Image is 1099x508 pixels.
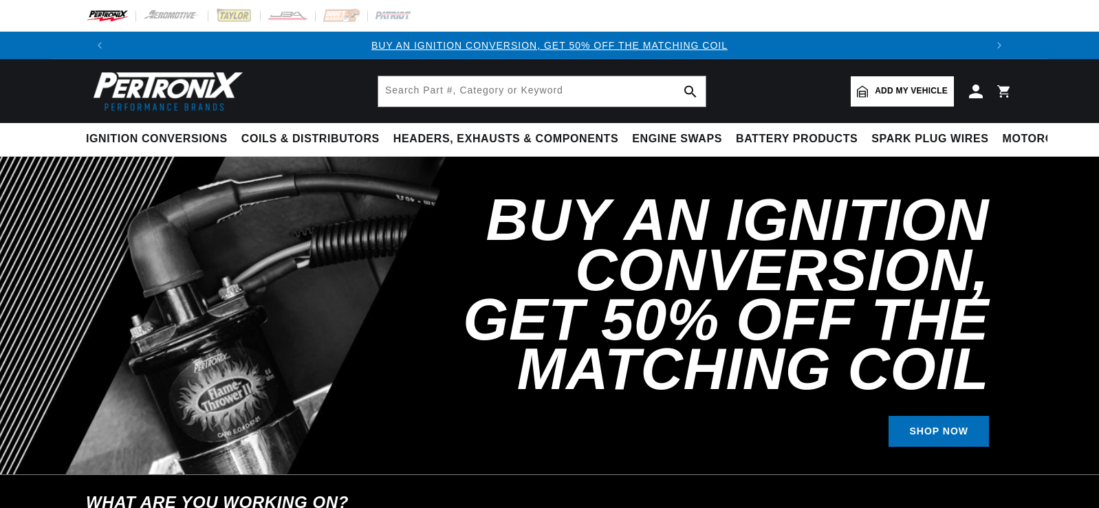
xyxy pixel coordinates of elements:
button: Translation missing: en.sections.announcements.previous_announcement [86,32,113,59]
img: Pertronix [86,67,244,115]
summary: Ignition Conversions [86,123,235,155]
button: search button [675,76,706,107]
div: Announcement [113,38,986,53]
span: Battery Products [736,132,858,146]
span: Motorcycle [1003,132,1085,146]
summary: Engine Swaps [625,123,729,155]
span: Engine Swaps [632,132,722,146]
h2: Buy an Ignition Conversion, Get 50% off the Matching Coil [401,195,989,394]
a: BUY AN IGNITION CONVERSION, GET 50% OFF THE MATCHING COIL [371,40,728,51]
span: Headers, Exhausts & Components [393,132,618,146]
summary: Battery Products [729,123,864,155]
span: Coils & Distributors [241,132,380,146]
span: Ignition Conversions [86,132,228,146]
slideshow-component: Translation missing: en.sections.announcements.announcement_bar [52,32,1047,59]
button: Translation missing: en.sections.announcements.next_announcement [986,32,1013,59]
summary: Spark Plug Wires [864,123,995,155]
summary: Coils & Distributors [235,123,387,155]
summary: Motorcycle [996,123,1091,155]
a: Add my vehicle [851,76,954,107]
span: Spark Plug Wires [871,132,988,146]
span: Add my vehicle [875,85,948,98]
input: Search Part #, Category or Keyword [378,76,706,107]
a: SHOP NOW [889,416,989,447]
summary: Headers, Exhausts & Components [387,123,625,155]
div: 1 of 3 [113,38,986,53]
